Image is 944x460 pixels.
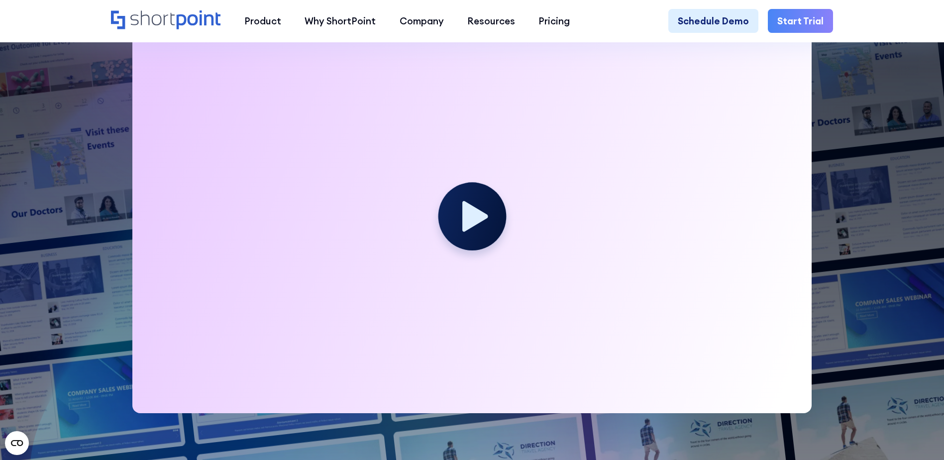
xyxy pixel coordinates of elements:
[765,345,944,460] iframe: Chat Widget
[768,9,833,32] a: Start Trial
[244,14,281,28] div: Product
[467,14,515,28] div: Resources
[388,9,455,32] a: Company
[111,10,221,31] a: Home
[527,9,582,32] a: Pricing
[293,9,388,32] a: Why ShortPoint
[668,9,758,32] a: Schedule Demo
[538,14,570,28] div: Pricing
[305,14,376,28] div: Why ShortPoint
[455,9,526,32] a: Resources
[232,9,293,32] a: Product
[5,431,29,455] button: Open CMP widget
[400,14,444,28] div: Company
